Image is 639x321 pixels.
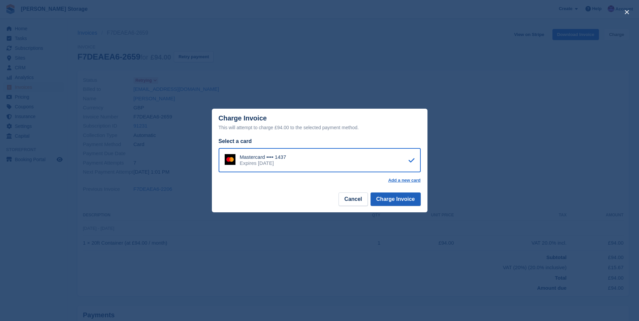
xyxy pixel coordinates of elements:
[240,160,286,166] div: Expires [DATE]
[621,7,632,17] button: close
[388,178,420,183] a: Add a new card
[240,154,286,160] div: Mastercard •••• 1437
[339,192,368,206] button: Cancel
[225,154,235,165] img: Mastercard Logo
[219,114,421,132] div: Charge Invoice
[371,192,421,206] button: Charge Invoice
[219,137,421,145] div: Select a card
[219,123,421,132] div: This will attempt to charge £94.00 to the selected payment method.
